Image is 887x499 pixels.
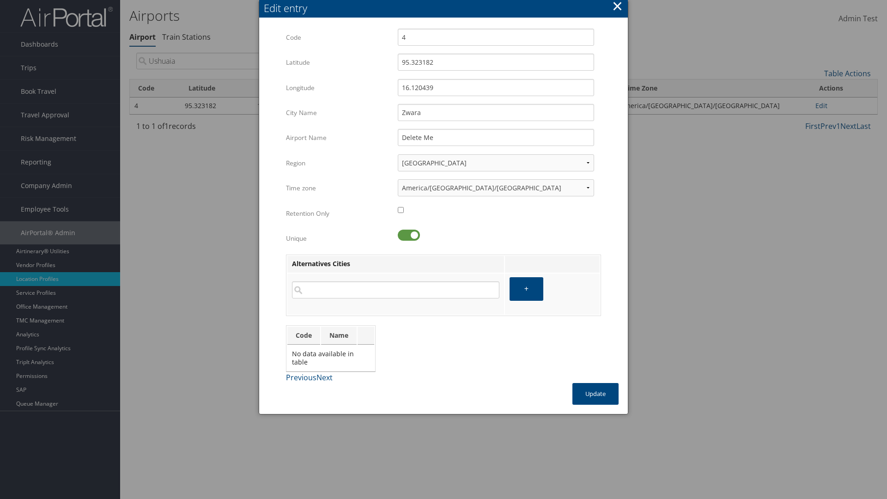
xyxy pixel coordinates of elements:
label: Retention Only [286,205,391,222]
a: Next [316,372,333,383]
td: No data available in table [287,346,374,371]
th: Code: activate to sort column ascending [287,327,320,345]
div: Edit entry [264,1,628,15]
th: Name: activate to sort column ascending [321,327,357,345]
button: Update [572,383,619,405]
th: : activate to sort column ascending [358,327,374,345]
label: Time zone [286,179,391,197]
label: Code [286,29,391,46]
button: + [510,277,543,301]
label: Unique [286,230,391,247]
label: Airport Name [286,129,391,146]
th: Alternatives Cities [287,256,504,273]
label: Longitude [286,79,391,97]
a: Previous [286,372,316,383]
label: Latitude [286,54,391,71]
label: City Name [286,104,391,122]
label: Region [286,154,391,172]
